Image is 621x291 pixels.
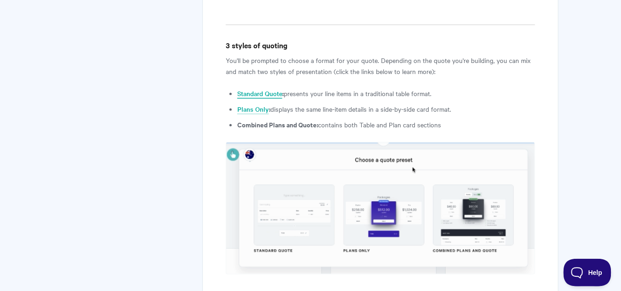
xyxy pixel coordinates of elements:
h4: 3 styles of quoting [226,40,535,51]
strong: : [269,104,270,114]
li: displays the same line-item details in a side-by-side card format. [237,103,535,114]
img: file-iUD15ntJkS.png [226,142,535,274]
a: Standard Quote [237,89,282,99]
a: Plans Only [237,104,269,114]
strong: : [282,88,284,98]
strong: Combined Plans and Quote: [237,120,318,129]
p: You'll be prompted to choose a format for your quote. Depending on the quote you're building, you... [226,55,535,77]
iframe: Toggle Customer Support [564,259,612,286]
li: contains both Table and Plan card sections [237,119,535,130]
li: presents your line items in a traditional table format. [237,88,535,99]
